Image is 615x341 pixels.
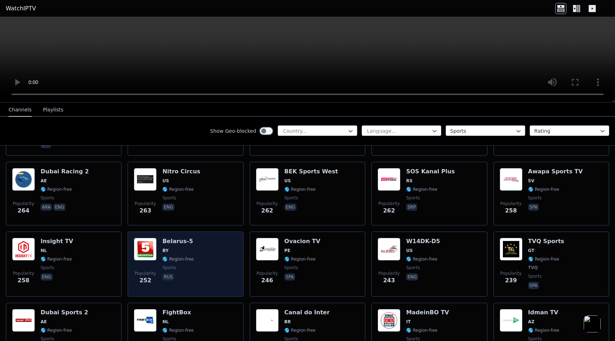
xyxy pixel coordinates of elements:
span: US [162,178,169,184]
button: Channels [9,103,32,117]
span: NL [41,248,47,253]
p: spa [528,282,539,289]
p: eng [406,273,418,280]
span: sports [406,195,420,201]
p: eng [162,204,174,211]
img: Insight TV [12,238,35,261]
span: AZ [528,319,535,325]
span: 🌎 Region-free [41,187,72,192]
span: 🌎 Region-free [528,327,559,333]
h6: BEK Sports West [284,168,338,175]
span: GT [528,248,535,253]
p: eng [41,273,53,280]
span: Popularity [13,271,34,276]
span: 🌎 Region-free [528,256,559,262]
p: srp [406,204,417,211]
span: 🌎 Region-free [41,327,72,333]
span: PE [284,248,290,253]
h6: TVQ Sports [528,238,564,245]
span: 246 [261,276,273,285]
p: eng [53,204,65,211]
span: 258 [505,206,517,215]
p: ara [41,204,52,211]
span: 262 [261,206,273,215]
h6: Ovacion TV [284,238,320,245]
span: Popularity [13,201,34,206]
img: Idman TV [500,309,522,332]
img: Ovacion TV [256,238,279,261]
h6: Insight TV [41,238,73,245]
h6: Idman TV [528,309,559,316]
h6: Nitro Circus [162,168,200,175]
img: Belarus-5 [134,238,157,261]
span: sports [162,265,176,271]
span: RS [406,178,412,184]
span: sports [528,195,542,201]
span: Popularity [378,201,400,206]
h6: Awapa Sports TV [528,168,583,175]
span: 🌎 Region-free [162,327,194,333]
span: sports [41,265,54,271]
span: Popularity [500,271,522,276]
h6: Canal do Inter [284,309,330,316]
p: spa [284,273,295,280]
span: 🌎 Region-free [406,256,437,262]
p: rus [162,273,174,280]
span: Popularity [378,271,400,276]
a: WatchIPTV [6,4,36,13]
h6: Dubai Sports 2 [41,309,88,316]
span: NL [162,319,169,325]
img: Dubai Racing 2 [12,168,35,191]
span: Popularity [135,271,156,276]
span: 🌎 Region-free [406,187,437,192]
span: Popularity [135,201,156,206]
img: Awapa Sports TV [500,168,522,191]
span: 🌎 Region-free [284,187,316,192]
img: W14DK-D5 [378,238,400,261]
span: AE [41,178,47,184]
img: MadeinBO TV [378,309,400,332]
span: BR [284,319,291,325]
span: Popularity [257,271,278,276]
label: Show Geo-blocked [210,127,256,135]
h6: Dubai Racing 2 [41,168,89,175]
span: AE [41,319,47,325]
span: 🌎 Region-free [284,327,316,333]
span: 🌎 Region-free [528,187,559,192]
p: eng [284,204,296,211]
span: 🌎 Region-free [284,256,316,262]
span: 258 [17,276,29,285]
h6: W14DK-D5 [406,238,440,245]
span: BY [162,248,168,253]
span: 243 [383,276,395,285]
span: IT [406,319,411,325]
img: BEK Sports West [256,168,279,191]
img: Dubai Sports 2 [12,309,35,332]
h6: Belarus-5 [162,238,194,245]
p: spa [528,204,539,211]
span: TVQ [528,265,538,271]
span: Popularity [257,201,278,206]
span: 🌎 Region-free [162,256,194,262]
img: Canal do Inter [256,309,279,332]
span: 264 [17,206,29,215]
span: sports [284,265,298,271]
img: TVQ Sports [500,238,522,261]
span: 262 [383,206,395,215]
h6: SOS Kanal Plus [406,168,455,175]
span: 🌎 Region-free [162,187,194,192]
span: sports [528,273,542,279]
span: US [284,178,291,184]
span: sports [41,195,54,201]
span: SV [528,178,535,184]
span: 263 [140,206,151,215]
span: 🌎 Region-free [406,327,437,333]
span: sports [162,195,176,201]
h6: FightBox [162,309,194,316]
span: 🌎 Region-free [41,256,72,262]
span: sports [284,195,298,201]
img: SOS Kanal Plus [378,168,400,191]
span: 252 [140,276,151,285]
span: sports [406,265,420,271]
img: Nitro Circus [134,168,157,191]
